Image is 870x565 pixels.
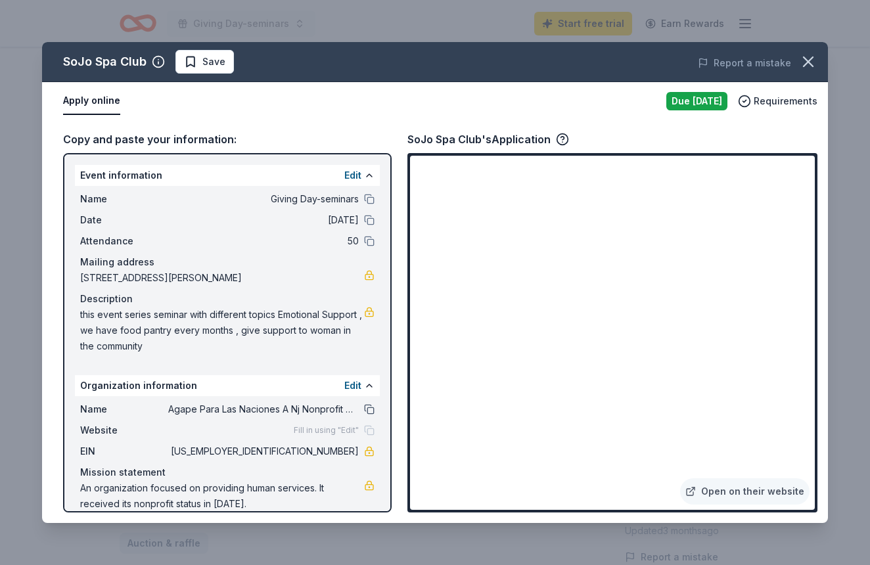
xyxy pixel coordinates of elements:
[202,54,225,70] span: Save
[738,93,817,109] button: Requirements
[168,191,359,207] span: Giving Day-seminars
[75,165,380,186] div: Event information
[698,55,791,71] button: Report a mistake
[80,233,168,249] span: Attendance
[344,378,361,394] button: Edit
[80,212,168,228] span: Date
[344,168,361,183] button: Edit
[80,401,168,417] span: Name
[63,51,147,72] div: SoJo Spa Club
[168,401,359,417] span: Agape Para Las Naciones A Nj Nonprofit Corporation
[80,464,375,480] div: Mission statement
[80,270,364,286] span: [STREET_ADDRESS][PERSON_NAME]
[407,131,569,148] div: SoJo Spa Club's Application
[666,92,727,110] div: Due [DATE]
[80,291,375,307] div: Description
[168,212,359,228] span: [DATE]
[80,443,168,459] span: EIN
[75,375,380,396] div: Organization information
[294,425,359,436] span: Fill in using "Edit"
[63,87,120,115] button: Apply online
[168,443,359,459] span: [US_EMPLOYER_IDENTIFICATION_NUMBER]
[754,93,817,109] span: Requirements
[680,478,810,505] a: Open on their website
[63,131,392,148] div: Copy and paste your information:
[80,191,168,207] span: Name
[80,307,364,354] span: this event series seminar with different topics Emotional Support , we have food pantry every mon...
[80,422,168,438] span: Website
[168,233,359,249] span: 50
[175,50,234,74] button: Save
[80,254,375,270] div: Mailing address
[80,480,364,512] span: An organization focused on providing human services. It received its nonprofit status in [DATE].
